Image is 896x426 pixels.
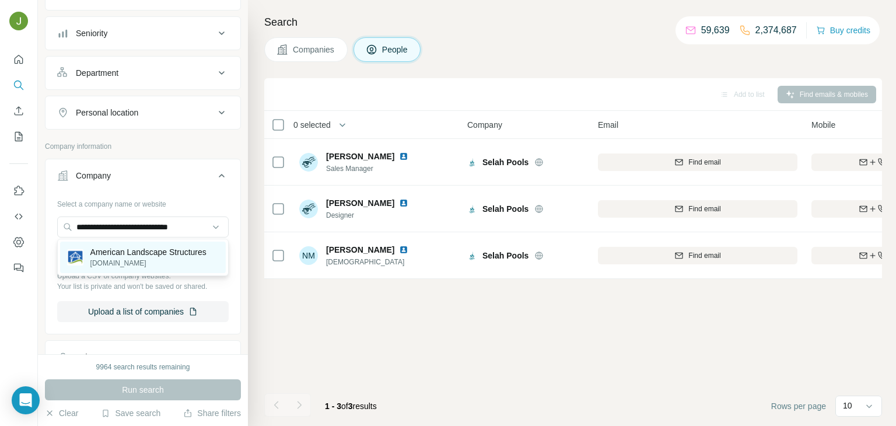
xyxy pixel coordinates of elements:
span: Selah Pools [482,203,528,215]
div: Company [76,170,111,181]
button: Clear [45,407,78,419]
div: 9964 search results remaining [96,362,190,372]
button: Enrich CSV [9,100,28,121]
button: Find email [598,247,797,264]
button: Save search [101,407,160,419]
div: NM [299,246,318,265]
button: Share filters [183,407,241,419]
img: LinkedIn logo [399,198,408,208]
span: Selah Pools [482,250,528,261]
button: Industry [45,343,240,371]
div: Personal location [76,107,138,118]
img: American Landscape Structures [67,249,83,266]
img: Avatar [9,12,28,30]
button: Buy credits [816,22,870,39]
button: Search [9,75,28,96]
button: My lists [9,126,28,147]
span: Mobile [811,119,835,131]
button: Use Surfe API [9,206,28,227]
button: Company [45,162,240,194]
button: Feedback [9,257,28,278]
span: Rows per page [771,400,826,412]
p: American Landscape Structures [90,246,206,258]
button: Find email [598,200,797,218]
div: Department [76,67,118,79]
button: Upload a list of companies [57,301,229,322]
img: Avatar [299,153,318,172]
button: Find email [598,153,797,171]
div: Industry [76,351,105,363]
span: People [382,44,409,55]
span: 3 [348,401,353,411]
div: Select a company name or website [57,194,229,209]
img: Logo of Selah Pools [467,158,477,167]
span: Company [467,119,502,131]
span: [PERSON_NAME] [326,197,394,209]
span: Selah Pools [482,156,528,168]
img: LinkedIn logo [399,245,408,254]
p: Upload a CSV of company websites. [57,271,229,281]
img: Logo of Selah Pools [467,204,477,214]
div: Open Intercom Messenger [12,386,40,414]
img: LinkedIn logo [399,152,408,161]
h4: Search [264,14,882,30]
span: 1 - 3 [325,401,341,411]
span: [DEMOGRAPHIC_DATA] [326,257,413,267]
span: Email [598,119,618,131]
span: Sales Manager [326,163,413,174]
span: 0 selected [293,119,331,131]
span: Companies [293,44,335,55]
span: of [341,401,348,411]
button: Dashboard [9,232,28,253]
span: Find email [688,157,720,167]
p: 59,639 [701,23,730,37]
button: Quick start [9,49,28,70]
span: Find email [688,204,720,214]
p: [DOMAIN_NAME] [90,258,206,268]
p: Your list is private and won't be saved or shared. [57,281,229,292]
p: 2,374,687 [755,23,797,37]
span: results [325,401,377,411]
button: Use Surfe on LinkedIn [9,180,28,201]
span: Designer [326,210,413,221]
span: [PERSON_NAME] [326,151,394,162]
img: Logo of Selah Pools [467,251,477,260]
div: Seniority [76,27,107,39]
span: Find email [688,250,720,261]
p: 10 [843,400,852,411]
span: [PERSON_NAME] [326,244,394,256]
button: Seniority [45,19,240,47]
button: Department [45,59,240,87]
img: Avatar [299,200,318,218]
p: Company information [45,141,241,152]
button: Personal location [45,99,240,127]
